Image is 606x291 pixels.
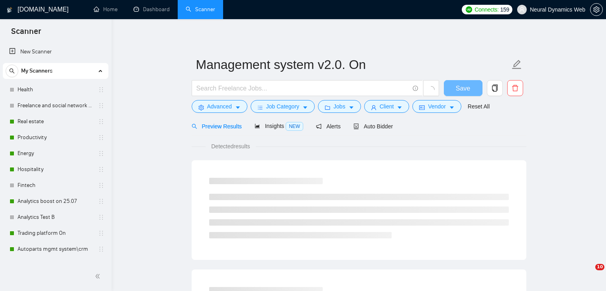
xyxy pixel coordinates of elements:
[428,102,445,111] span: Vendor
[196,55,510,75] input: Scanner name...
[5,26,47,42] span: Scanner
[316,123,341,130] span: Alerts
[286,122,303,131] span: NEW
[192,100,247,113] button: settingAdvancedcaret-down
[18,257,93,273] a: CRM/ERP v2.0. On
[507,80,523,96] button: delete
[18,161,93,177] a: Hospitality
[487,85,502,92] span: copy
[302,104,308,110] span: caret-down
[94,6,118,13] a: homeHome
[98,166,104,173] span: holder
[590,6,603,13] a: setting
[98,102,104,109] span: holder
[235,104,241,110] span: caret-down
[318,100,361,113] button: folderJobscaret-down
[475,5,498,14] span: Connects:
[98,87,104,93] span: holder
[428,86,435,93] span: loading
[353,124,359,129] span: robot
[18,145,93,161] a: Energy
[196,83,409,93] input: Search Freelance Jobs...
[98,230,104,236] span: holder
[18,82,93,98] a: Health
[21,63,53,79] span: My Scanners
[512,59,522,70] span: edit
[18,193,93,209] a: Analytics boost on 25.07
[590,3,603,16] button: setting
[18,241,93,257] a: Autoparts mgmt system\crm
[192,123,242,130] span: Preview Results
[18,209,93,225] a: Analytics Test B
[133,6,170,13] a: dashboardDashboard
[468,102,490,111] a: Reset All
[508,85,523,92] span: delete
[207,102,232,111] span: Advanced
[98,134,104,141] span: holder
[186,6,215,13] a: searchScanner
[371,104,377,110] span: user
[325,104,330,110] span: folder
[6,68,18,74] span: search
[251,100,315,113] button: barsJob Categorycaret-down
[444,80,482,96] button: Save
[198,104,204,110] span: setting
[18,130,93,145] a: Productivity
[98,214,104,220] span: holder
[192,124,197,129] span: search
[449,104,455,110] span: caret-down
[413,86,418,91] span: info-circle
[18,98,93,114] a: Freelance and social network (change includes)
[519,7,525,12] span: user
[98,118,104,125] span: holder
[98,182,104,189] span: holder
[595,264,604,270] span: 10
[206,142,255,151] span: Detected results
[255,123,260,129] span: area-chart
[316,124,322,129] span: notification
[6,65,18,77] button: search
[95,272,103,280] span: double-left
[380,102,394,111] span: Client
[257,104,263,110] span: bars
[266,102,299,111] span: Job Category
[333,102,345,111] span: Jobs
[579,264,598,283] iframe: Intercom live chat
[353,123,393,130] span: Auto Bidder
[98,150,104,157] span: holder
[456,83,470,93] span: Save
[98,198,104,204] span: holder
[364,100,410,113] button: userClientcaret-down
[412,100,461,113] button: idcardVendorcaret-down
[7,4,12,16] img: logo
[9,44,102,60] a: New Scanner
[500,5,509,14] span: 159
[419,104,425,110] span: idcard
[466,6,472,13] img: upwork-logo.png
[18,225,93,241] a: Trading platform On
[590,6,602,13] span: setting
[18,114,93,130] a: Real estate
[18,177,93,193] a: Fintech
[487,80,503,96] button: copy
[3,44,108,60] li: New Scanner
[255,123,303,129] span: Insights
[98,246,104,252] span: holder
[349,104,354,110] span: caret-down
[397,104,402,110] span: caret-down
